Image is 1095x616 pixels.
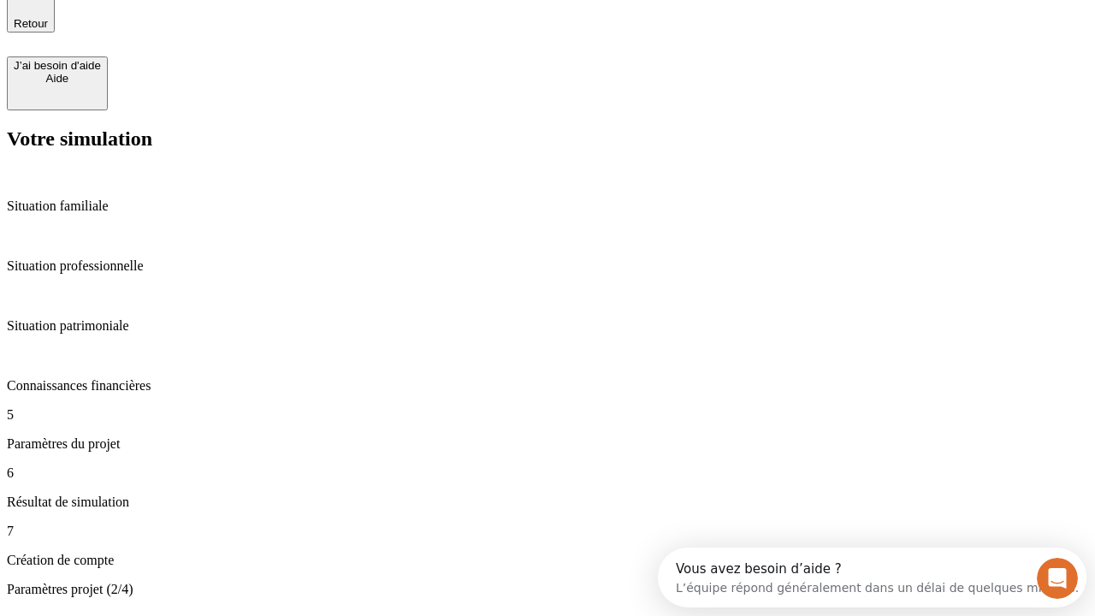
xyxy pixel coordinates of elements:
div: J’ai besoin d'aide [14,59,101,72]
iframe: Intercom live chat discovery launcher [658,548,1086,607]
div: Aide [14,72,101,85]
button: J’ai besoin d'aideAide [7,56,108,110]
div: L’équipe répond généralement dans un délai de quelques minutes. [18,28,421,46]
div: Ouvrir le Messenger Intercom [7,7,471,54]
p: Situation familiale [7,198,1088,214]
p: Paramètres projet (2/4) [7,582,1088,597]
p: 5 [7,407,1088,423]
p: Création de compte [7,553,1088,568]
p: Connaissances financières [7,378,1088,394]
p: Résultat de simulation [7,495,1088,510]
p: Paramètres du projet [7,436,1088,452]
h2: Votre simulation [7,127,1088,151]
p: Situation patrimoniale [7,318,1088,334]
p: Situation professionnelle [7,258,1088,274]
p: 6 [7,465,1088,481]
p: 7 [7,524,1088,539]
iframe: Intercom live chat [1037,558,1078,599]
div: Vous avez besoin d’aide ? [18,15,421,28]
span: Retour [14,17,48,30]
